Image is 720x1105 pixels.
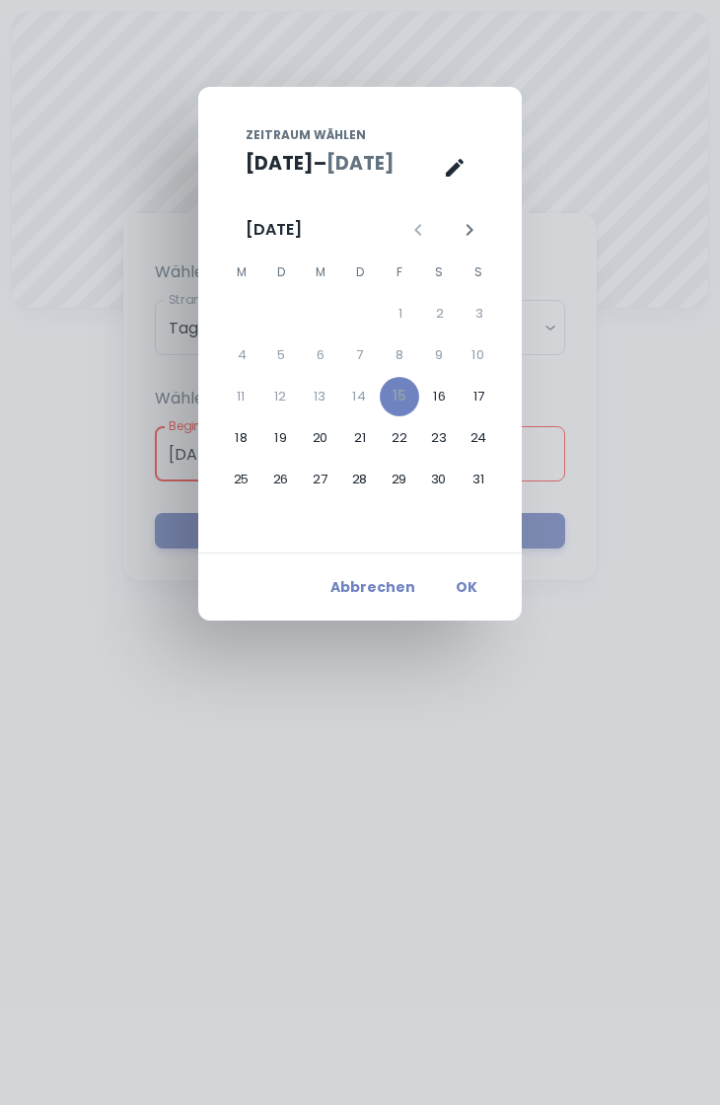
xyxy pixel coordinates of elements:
[222,418,261,458] button: 18
[301,460,340,499] button: 27
[460,377,499,416] button: 17
[380,418,419,458] button: 22
[246,218,302,242] div: [DATE]
[301,418,340,458] button: 20
[419,460,459,499] button: 30
[453,213,486,247] button: Nächster Monat
[263,253,299,292] span: Dienstag
[323,569,423,605] button: Abbrechen
[459,418,498,458] button: 24
[261,418,301,458] button: 19
[459,460,498,499] button: 31
[224,253,259,292] span: Montag
[419,418,459,458] button: 23
[261,460,301,499] button: 26
[246,126,366,144] span: Zeitraum wählen
[340,460,380,499] button: 28
[246,150,314,179] button: [DATE]
[326,150,395,179] button: [DATE]
[435,569,498,605] button: OK
[340,418,380,458] button: 21
[421,253,457,292] span: Samstag
[342,253,378,292] span: Donnerstag
[461,253,496,292] span: Sonntag
[222,460,261,499] button: 25
[314,150,326,179] h5: –
[435,148,474,187] button: Kalenderansicht ist geöffnet, zur Texteingabeansicht wechseln
[382,253,417,292] span: Freitag
[303,253,338,292] span: Mittwoch
[420,377,460,416] button: 16
[380,460,419,499] button: 29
